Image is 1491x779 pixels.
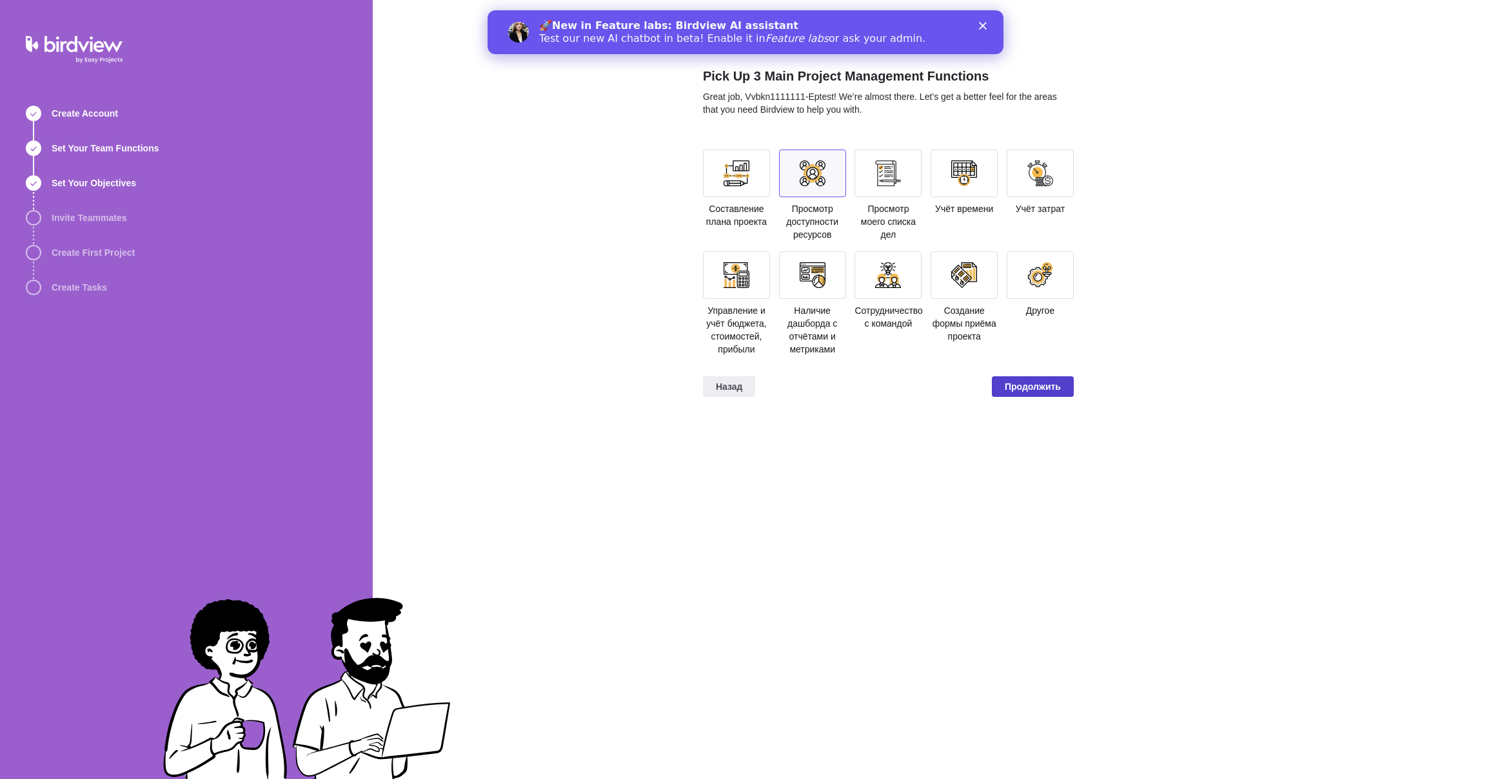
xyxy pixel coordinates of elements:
span: Учёт затрат [1016,204,1065,214]
span: Назад [703,376,756,397]
span: Назад [716,379,743,394]
span: Set Your Objectives [52,177,136,189]
span: Создание формы приёма проекта [933,305,996,341]
span: Продолжить [992,376,1074,397]
span: Продолжить [1005,379,1061,394]
span: Great job, Vvbkn1111111-Eptest! We’re almost there. Let’s get a better feel for the areas that yo... [703,91,1057,115]
span: Сотрудничество с командой [854,305,922,329]
span: Invite Teammates [52,211,126,224]
span: Другое [1026,305,1054,316]
span: Create First Project [52,246,135,259]
span: Set Your Team Functions [52,142,159,155]
span: Составление плана проекта [706,204,767,227]
iframe: Intercom live chat баннер [488,10,1003,54]
span: Учёт времени [935,204,993,214]
div: Закрыть [491,12,504,19]
span: Управление и учёт бюджета, стоимостей, прибыли [706,305,766,354]
span: Create Account [52,107,118,120]
h2: Pick Up 3 Main Project Management Functions [703,67,1074,90]
span: Create Tasks [52,281,107,294]
span: Наличие дашборда с отчётами и метриками [787,305,837,354]
span: Просмотр моего списка дел [861,204,916,240]
span: Просмотр доступности ресурсов [786,204,838,240]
